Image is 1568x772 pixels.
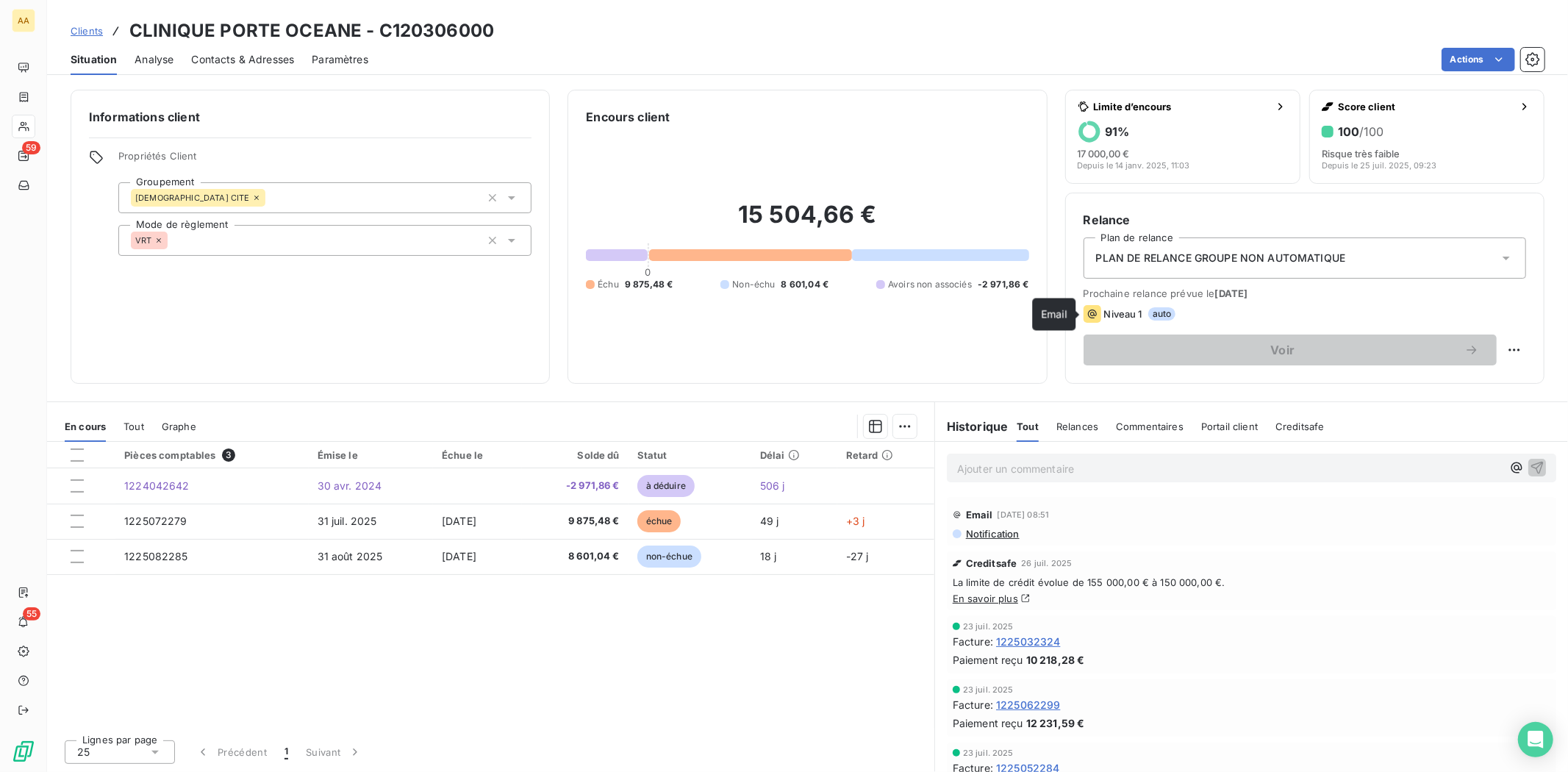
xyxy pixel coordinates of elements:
[1322,161,1436,170] span: Depuis le 25 juil. 2025, 09:23
[760,479,785,492] span: 506 j
[1518,722,1553,757] div: Open Intercom Messenger
[129,18,494,44] h3: CLINIQUE PORTE OCEANE - C120306000
[1104,308,1142,320] span: Niveau 1
[1215,287,1248,299] span: [DATE]
[118,150,531,171] span: Propriétés Client
[1442,48,1515,71] button: Actions
[637,449,742,461] div: Statut
[71,52,117,67] span: Situation
[124,515,187,527] span: 1225072279
[637,546,701,568] span: non-échue
[637,475,695,497] span: à déduire
[963,622,1014,631] span: 23 juil. 2025
[442,449,512,461] div: Échue le
[12,740,35,763] img: Logo LeanPay
[124,448,299,462] div: Pièces comptables
[760,515,779,527] span: 49 j
[442,550,476,562] span: [DATE]
[71,25,103,37] span: Clients
[1056,421,1098,432] span: Relances
[318,515,377,527] span: 31 juil. 2025
[318,479,382,492] span: 30 avr. 2024
[77,745,90,760] span: 25
[1116,421,1184,432] span: Commentaires
[586,200,1028,244] h2: 15 504,66 €
[1021,559,1072,568] span: 26 juil. 2025
[1084,211,1526,229] h6: Relance
[978,278,1029,291] span: -2 971,86 €
[598,278,619,291] span: Échu
[89,108,531,126] h6: Informations client
[1026,715,1085,731] span: 12 231,59 €
[1309,90,1544,184] button: Score client100/100Risque très faibleDepuis le 25 juil. 2025, 09:23
[964,528,1020,540] span: Notification
[284,745,288,760] span: 1
[135,236,151,245] span: VRT
[645,266,651,278] span: 0
[318,550,383,562] span: 31 août 2025
[1106,124,1130,139] h6: 91 %
[625,278,673,291] span: 9 875,48 €
[846,515,865,527] span: +3 j
[1275,421,1325,432] span: Creditsafe
[953,715,1023,731] span: Paiement reçu
[65,421,106,432] span: En cours
[996,697,1061,712] span: 1225062299
[935,418,1009,435] h6: Historique
[135,193,249,202] span: [DEMOGRAPHIC_DATA] CITE
[442,515,476,527] span: [DATE]
[1078,148,1130,160] span: 17 000,00 €
[1041,308,1067,321] span: Email
[297,737,371,768] button: Suivant
[23,607,40,621] span: 55
[71,24,103,38] a: Clients
[1322,148,1400,160] span: Risque très faible
[846,550,869,562] span: -27 j
[1026,652,1085,668] span: 10 218,28 €
[586,108,670,126] h6: Encours client
[888,278,972,291] span: Avoirs non associés
[1065,90,1300,184] button: Limite d’encours91%17 000,00 €Depuis le 14 janv. 2025, 11:03
[531,549,620,564] span: 8 601,04 €
[162,421,196,432] span: Graphe
[1338,101,1513,112] span: Score client
[1084,335,1497,365] button: Voir
[1096,251,1346,265] span: PLAN DE RELANCE GROUPE NON AUTOMATIQUE
[187,737,276,768] button: Précédent
[963,748,1014,757] span: 23 juil. 2025
[1101,344,1464,356] span: Voir
[732,278,775,291] span: Non-échu
[996,634,1061,649] span: 1225032324
[124,550,188,562] span: 1225082285
[222,448,235,462] span: 3
[846,449,926,461] div: Retard
[12,9,35,32] div: AA
[135,52,173,67] span: Analyse
[22,141,40,154] span: 59
[966,557,1017,569] span: Creditsafe
[124,479,190,492] span: 1224042642
[781,278,829,291] span: 8 601,04 €
[953,576,1550,588] span: La limite de crédit évolue de 155 000,00 € à 150 000,00 €.
[168,234,179,247] input: Ajouter une valeur
[1338,124,1383,139] h6: 100
[1359,124,1383,139] span: /100
[953,593,1018,604] a: En savoir plus
[760,550,777,562] span: 18 j
[963,685,1014,694] span: 23 juil. 2025
[265,191,277,204] input: Ajouter une valeur
[531,479,620,493] span: -2 971,86 €
[1017,421,1039,432] span: Tout
[637,510,681,532] span: échue
[531,449,620,461] div: Solde dû
[1094,101,1269,112] span: Limite d’encours
[1084,287,1526,299] span: Prochaine relance prévue le
[191,52,294,67] span: Contacts & Adresses
[318,449,424,461] div: Émise le
[998,510,1050,519] span: [DATE] 08:51
[1201,421,1258,432] span: Portail client
[1148,307,1176,321] span: auto
[760,449,828,461] div: Délai
[953,652,1023,668] span: Paiement reçu
[312,52,368,67] span: Paramètres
